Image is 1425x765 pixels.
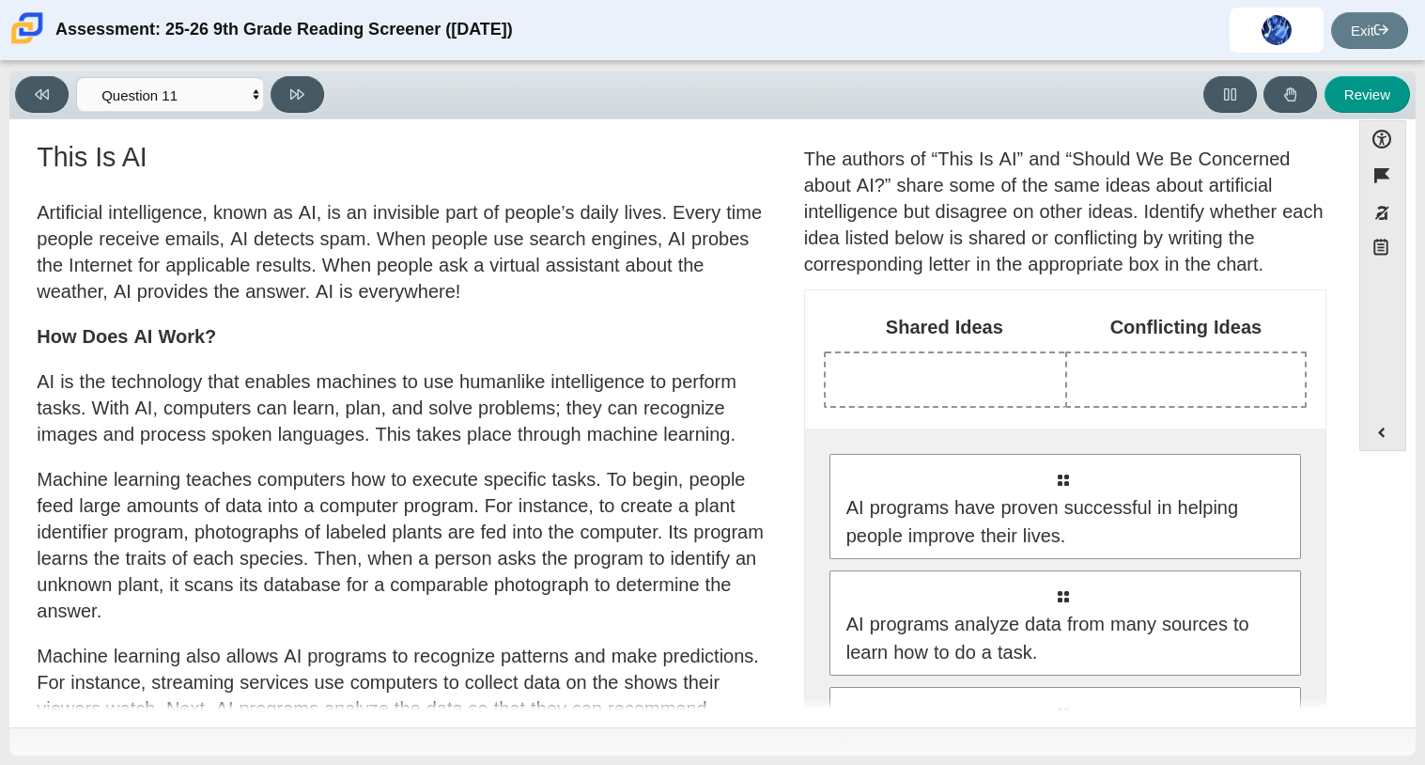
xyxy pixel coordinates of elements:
[1263,76,1317,113] button: Raise Your Hand
[37,368,771,447] p: AI is the technology that enables machines to use humanlike intelligence to perform tasks. With A...
[829,454,1301,559] div: AI programs have proven successful in helping people improve their lives.
[55,8,513,53] div: Assessment: 25-26 9th Grade Reading Screener ([DATE])
[1324,76,1410,113] button: Review
[8,35,47,51] a: Carmen School of Science & Technology
[37,324,216,349] b: How Does AI Work?
[37,466,771,624] p: Machine learning teaches computers how to execute specific tasks. To begin, people feed large amo...
[8,8,47,48] img: Carmen School of Science & Technology
[1065,309,1307,351] th: Conflicting Ideas
[1359,157,1406,194] button: Flag item
[1360,414,1405,450] button: Expand menu. Displays the button labels.
[1359,120,1406,157] button: Open Accessibility Menu
[1067,353,1305,406] div: Drop response in row 1 of column 2 (Conflicting Ideas)
[829,570,1301,676] div: AI programs analyze data from many sources to learn how to do a task.
[846,610,1288,666] span: AI programs analyze data from many sources to learn how to do a task.
[1359,231,1406,270] button: Notepad
[824,309,1065,351] th: Shared Ideas
[37,143,771,172] h3: This Is AI
[1331,12,1408,49] a: Exit
[1359,195,1406,231] button: Toggle response masking
[804,146,1326,277] div: The authors of “This Is AI” and “Should We Be Concerned about AI?” share some of the same ideas a...
[1262,15,1292,45] img: miriam.taylor.MlJM11
[846,493,1288,550] span: AI programs have proven successful in helping people improve their lives.
[19,120,1340,711] div: Assessment items
[826,353,1065,406] div: Drop response in row 1 of column 1 (Shared Ideas)
[37,199,771,304] p: Artificial intelligence, known as AI, is an invisible part of people’s daily lives. Every time pe...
